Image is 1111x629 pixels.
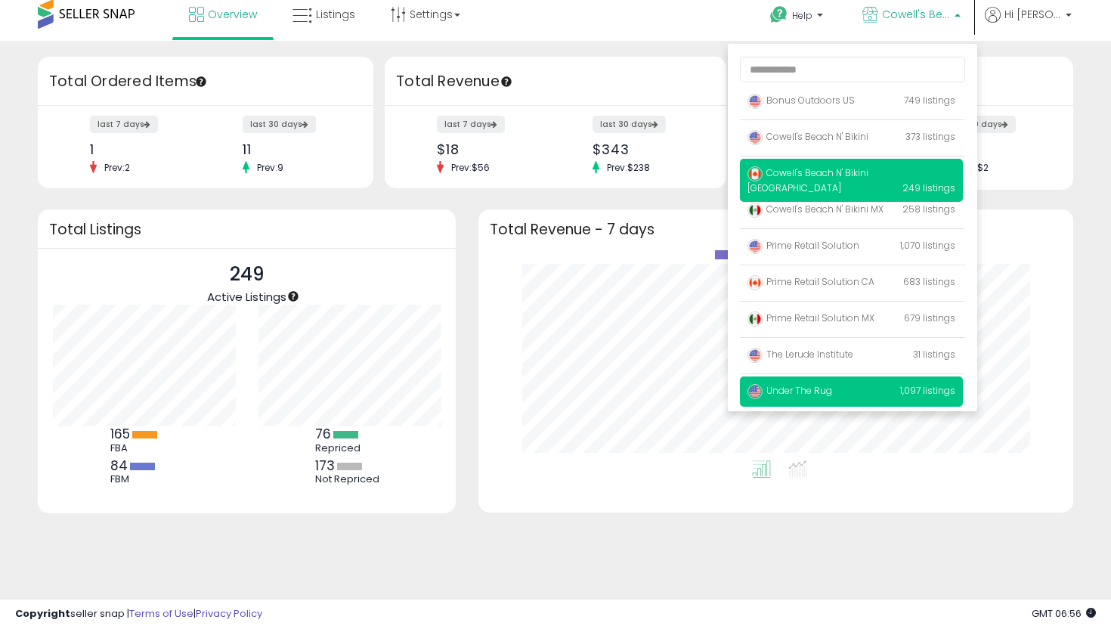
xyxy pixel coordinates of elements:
[902,181,955,194] span: 249 listings
[437,141,544,157] div: $18
[747,130,763,145] img: usa.png
[747,275,763,290] img: canada.png
[904,94,955,107] span: 749 listings
[747,384,832,397] span: Under The Rug
[747,239,763,254] img: usa.png
[942,141,1047,157] div: $16
[207,260,286,289] p: 249
[900,239,955,252] span: 1,070 listings
[747,348,853,361] span: The Lerude Institute
[249,161,291,174] span: Prev: 9
[90,116,158,133] label: last 7 days
[315,442,383,454] div: Repriced
[207,289,286,305] span: Active Listings
[243,116,316,133] label: last 30 days
[208,7,257,22] span: Overview
[444,161,497,174] span: Prev: $56
[49,71,362,92] h3: Total Ordered Items
[882,7,950,22] span: Cowell's Beach N' Bikini [GEOGRAPHIC_DATA]
[110,442,178,454] div: FBA
[593,141,700,157] div: $343
[315,425,331,443] b: 76
[903,275,955,288] span: 683 listings
[747,94,855,107] span: Bonus Outdoors US
[396,71,715,92] h3: Total Revenue
[769,5,788,24] i: Get Help
[599,161,658,174] span: Prev: $238
[905,130,955,143] span: 373 listings
[316,7,355,22] span: Listings
[902,203,955,215] span: 258 listings
[747,203,763,218] img: mexico.png
[900,384,955,397] span: 1,097 listings
[490,224,1062,235] h3: Total Revenue - 7 days
[110,473,178,485] div: FBM
[747,311,763,327] img: mexico.png
[1004,7,1061,22] span: Hi [PERSON_NAME]
[500,75,513,88] div: Tooltip anchor
[747,166,868,194] span: Cowell's Beach N' Bikini [GEOGRAPHIC_DATA]
[913,348,955,361] span: 31 listings
[593,116,666,133] label: last 30 days
[90,141,194,157] div: 1
[747,203,884,215] span: Cowell's Beach N' Bikini MX
[315,457,335,475] b: 173
[747,239,859,252] span: Prime Retail Solution
[792,9,812,22] span: Help
[747,311,874,324] span: Prime Retail Solution MX
[747,130,868,143] span: Cowell's Beach N' Bikini
[286,290,300,303] div: Tooltip anchor
[942,116,1016,133] label: last 30 days
[49,224,444,235] h3: Total Listings
[747,94,763,109] img: usa.png
[15,606,70,621] strong: Copyright
[243,141,347,157] div: 11
[747,275,874,288] span: Prime Retail Solution CA
[904,311,955,324] span: 679 listings
[315,473,383,485] div: Not Repriced
[129,606,193,621] a: Terms of Use
[985,7,1072,41] a: Hi [PERSON_NAME]
[747,166,763,181] img: canada.png
[1032,606,1096,621] span: 2025-08-11 06:56 GMT
[196,606,262,621] a: Privacy Policy
[747,384,763,399] img: usa.png
[747,348,763,363] img: usa.png
[110,425,130,443] b: 165
[97,161,138,174] span: Prev: 2
[194,75,208,88] div: Tooltip anchor
[110,457,128,475] b: 84
[15,607,262,621] div: seller snap | |
[437,116,505,133] label: last 7 days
